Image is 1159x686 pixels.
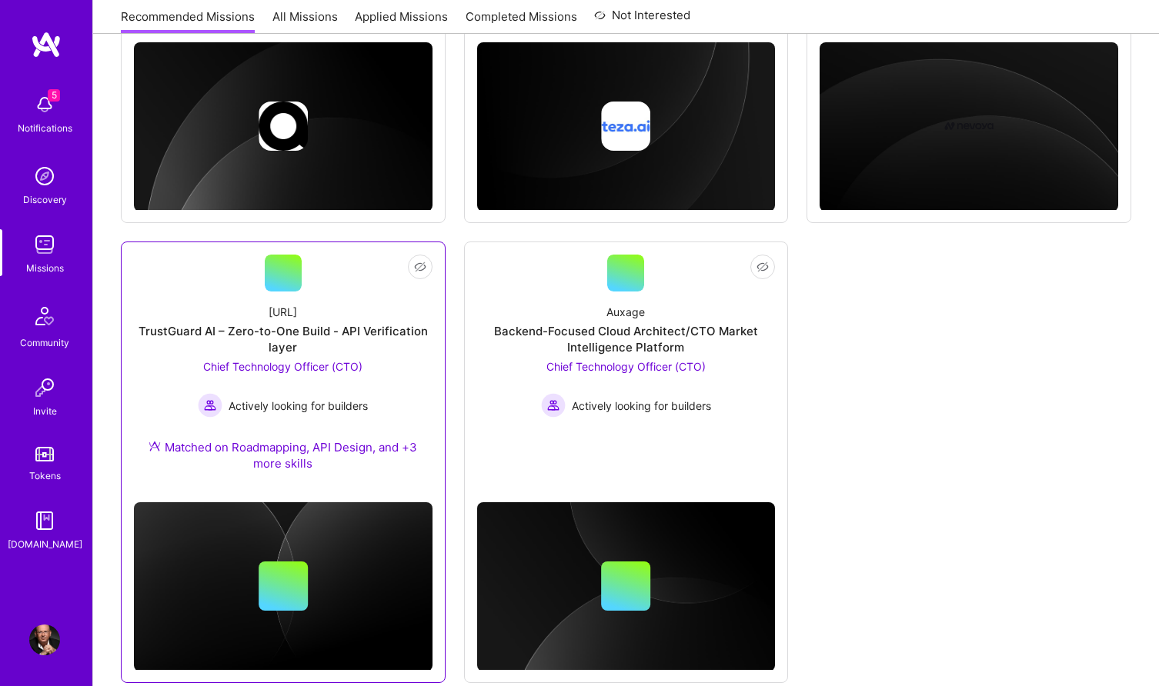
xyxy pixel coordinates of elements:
img: cover [134,42,433,211]
a: AuxageBackend-Focused Cloud Architect/CTO Market Intelligence PlatformChief Technology Officer (C... [477,255,776,456]
i: icon EyeClosed [414,261,426,273]
i: icon EyeClosed [757,261,769,273]
a: Completed Missions [466,8,577,34]
div: Missions [26,260,64,276]
img: Actively looking for builders [541,393,566,418]
img: Actively looking for builders [198,393,222,418]
img: logo [31,31,62,58]
a: User Avatar [25,624,64,655]
span: Actively looking for builders [229,398,368,414]
img: Community [26,298,63,335]
img: cover [477,42,776,211]
span: 5 [48,89,60,102]
img: teamwork [29,229,60,260]
img: discovery [29,161,60,191]
a: All Missions [272,8,338,34]
img: Ateam Purple Icon [149,440,161,452]
a: Not Interested [594,6,690,34]
div: TrustGuard AI – Zero-to-One Build - API Verification layer [134,323,433,355]
img: Company logo [259,102,308,151]
div: Invite [33,403,57,419]
img: bell [29,89,60,120]
img: Company logo [944,102,994,151]
a: Recommended Missions [121,8,255,34]
img: cover [477,502,776,671]
div: Matched on Roadmapping, API Design, and +3 more skills [134,439,433,471]
div: [DOMAIN_NAME] [8,536,82,552]
img: Company logo [601,102,650,151]
img: guide book [29,505,60,536]
img: tokens [35,447,54,461]
span: Actively looking for builders [572,398,711,414]
a: Applied Missions [355,8,448,34]
div: Community [20,335,69,351]
img: User Avatar [29,624,60,655]
div: [URL] [269,304,297,320]
img: cover [820,42,1118,211]
div: Notifications [18,120,72,136]
img: cover [134,502,433,671]
a: [URL]TrustGuard AI – Zero-to-One Build - API Verification layerChief Technology Officer (CTO) Act... [134,255,433,490]
div: Backend-Focused Cloud Architect/CTO Market Intelligence Platform [477,323,776,355]
div: Auxage [606,304,645,320]
img: Invite [29,372,60,403]
span: Chief Technology Officer (CTO) [546,360,706,373]
div: Tokens [29,468,61,484]
span: Chief Technology Officer (CTO) [203,360,362,373]
div: Discovery [23,191,67,208]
